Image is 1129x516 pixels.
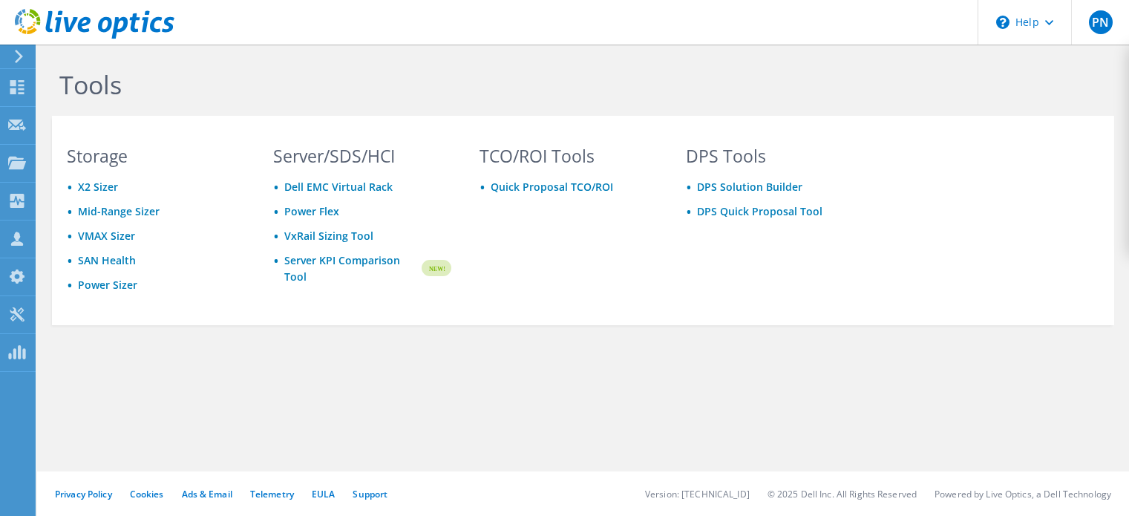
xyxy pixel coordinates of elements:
[130,488,164,500] a: Cookies
[78,204,160,218] a: Mid-Range Sizer
[55,488,112,500] a: Privacy Policy
[353,488,387,500] a: Support
[419,251,451,286] img: new-badge.svg
[273,148,451,164] h3: Server/SDS/HCI
[67,148,245,164] h3: Storage
[182,488,232,500] a: Ads & Email
[1089,10,1113,34] span: PN
[78,253,136,267] a: SAN Health
[491,180,613,194] a: Quick Proposal TCO/ROI
[250,488,294,500] a: Telemetry
[78,278,137,292] a: Power Sizer
[78,180,118,194] a: X2 Sizer
[768,488,917,500] li: © 2025 Dell Inc. All Rights Reserved
[697,180,802,194] a: DPS Solution Builder
[78,229,135,243] a: VMAX Sizer
[645,488,750,500] li: Version: [TECHNICAL_ID]
[935,488,1111,500] li: Powered by Live Optics, a Dell Technology
[312,488,335,500] a: EULA
[996,16,1009,29] svg: \n
[59,69,1061,100] h1: Tools
[697,204,822,218] a: DPS Quick Proposal Tool
[284,204,339,218] a: Power Flex
[480,148,658,164] h3: TCO/ROI Tools
[284,180,393,194] a: Dell EMC Virtual Rack
[686,148,864,164] h3: DPS Tools
[284,229,373,243] a: VxRail Sizing Tool
[284,252,419,285] a: Server KPI Comparison Tool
